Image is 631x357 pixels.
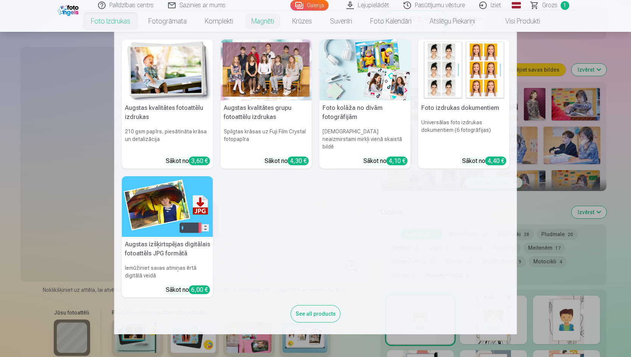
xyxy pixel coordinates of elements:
[484,11,549,32] a: Visi produkti
[386,157,408,165] div: 4,10 €
[122,237,213,261] h5: Augstas izšķirtspējas digitālais fotoattēls JPG formātā
[321,11,361,32] a: Suvenīri
[363,157,408,166] div: Sākot no
[418,100,509,116] h5: Foto izdrukas dokumentiem
[122,100,213,125] h5: Augstas kvalitātes fotoattēlu izdrukas
[418,39,509,169] a: Foto izdrukas dokumentiemFoto izdrukas dokumentiemUniversālas foto izdrukas dokumentiem (6 fotogr...
[196,11,242,32] a: Komplekti
[485,157,506,165] div: 4,40 €
[319,39,411,169] a: Foto kolāža no divām fotogrāfijāmFoto kolāža no divām fotogrāfijām[DEMOGRAPHIC_DATA] neaizmirstam...
[221,100,312,125] h5: Augstas kvalitātes grupu fotoattēlu izdrukas
[561,1,569,10] span: 1
[221,125,312,153] h6: Spilgtas krāsas uz Fuji Film Crystal fotopapīra
[166,285,210,294] div: Sākot no
[265,157,309,166] div: Sākot no
[122,176,213,237] img: Augstas izšķirtspējas digitālais fotoattēls JPG formātā
[189,157,210,165] div: 3,60 €
[82,11,139,32] a: Foto izdrukas
[288,157,309,165] div: 4,30 €
[319,125,411,153] h6: [DEMOGRAPHIC_DATA] neaizmirstami mirkļi vienā skaistā bildē
[361,11,421,32] a: Foto kalendāri
[122,125,213,153] h6: 210 gsm papīrs, piesātināta krāsa un detalizācija
[291,309,341,317] a: See all products
[319,100,411,125] h5: Foto kolāža no divām fotogrāfijām
[242,11,283,32] a: Magnēti
[122,39,213,100] img: Augstas kvalitātes fotoattēlu izdrukas
[418,39,509,100] img: Foto izdrukas dokumentiem
[283,11,321,32] a: Krūzes
[319,39,411,100] img: Foto kolāža no divām fotogrāfijām
[221,39,312,169] a: Augstas kvalitātes grupu fotoattēlu izdrukasSpilgtas krāsas uz Fuji Film Crystal fotopapīraSākot ...
[542,1,558,10] span: Grozs
[139,11,196,32] a: Fotogrāmata
[122,261,213,282] h6: Iemūžiniet savas atmiņas ērtā digitālā veidā
[122,176,213,298] a: Augstas izšķirtspējas digitālais fotoattēls JPG formātāAugstas izšķirtspējas digitālais fotoattēl...
[58,3,81,16] img: /fa1
[189,285,210,294] div: 6,00 €
[421,11,484,32] a: Atslēgu piekariņi
[122,39,213,169] a: Augstas kvalitātes fotoattēlu izdrukasAugstas kvalitātes fotoattēlu izdrukas210 gsm papīrs, piesā...
[462,157,506,166] div: Sākot no
[166,157,210,166] div: Sākot no
[291,305,341,323] div: See all products
[418,116,509,153] h6: Universālas foto izdrukas dokumentiem (6 fotogrāfijas)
